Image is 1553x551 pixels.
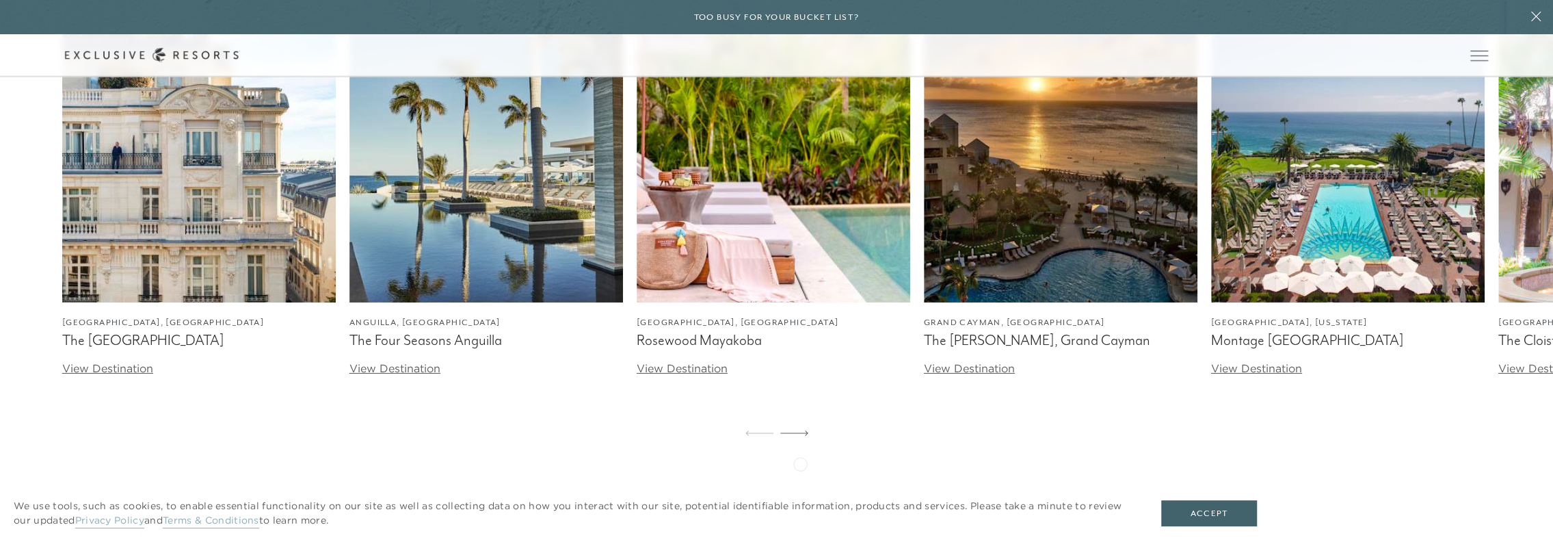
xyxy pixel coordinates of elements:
figcaption: The [GEOGRAPHIC_DATA] [62,332,336,349]
figcaption: Grand Cayman, [GEOGRAPHIC_DATA] [924,316,1197,329]
a: Privacy Policy [75,514,144,528]
a: View Destination [1211,361,1302,375]
h6: Too busy for your bucket list? [694,11,860,24]
figcaption: The Four Seasons Anguilla [349,332,623,349]
a: View Destination [349,361,440,375]
a: View Destination [637,361,728,375]
figcaption: [GEOGRAPHIC_DATA], [GEOGRAPHIC_DATA] [62,316,336,329]
a: View Destination [62,361,153,375]
button: Accept [1161,500,1257,526]
a: View Destination [924,361,1015,375]
figcaption: [GEOGRAPHIC_DATA], [GEOGRAPHIC_DATA] [637,316,910,329]
figcaption: Montage [GEOGRAPHIC_DATA] [1211,332,1485,349]
a: Terms & Conditions [163,514,259,528]
figcaption: Anguilla, [GEOGRAPHIC_DATA] [349,316,623,329]
figcaption: Rosewood Mayakoba [637,332,910,349]
p: We use tools, such as cookies, to enable essential functionality on our site as well as collectin... [14,499,1134,528]
figcaption: The [PERSON_NAME], Grand Cayman [924,332,1197,349]
figcaption: [GEOGRAPHIC_DATA], [US_STATE] [1211,316,1485,329]
button: Open navigation [1470,51,1488,60]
